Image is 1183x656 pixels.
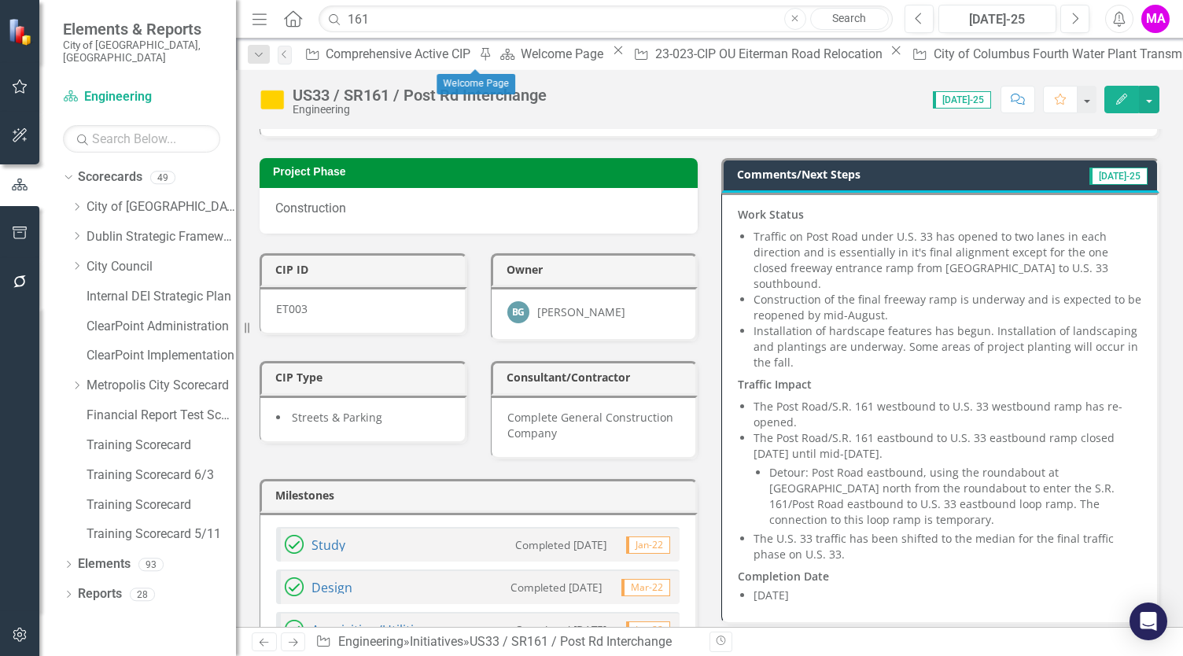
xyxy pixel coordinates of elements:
span: [DATE]-25 [933,91,991,109]
a: Search [810,8,889,30]
div: 23-023-CIP OU Eiterman Road Relocation [655,44,886,64]
a: 23-023-CIP OU Eiterman Road Relocation [628,44,886,64]
li: The Post Road/S.R. 161 eastbound to U.S. 33 eastbound ramp closed [DATE] until mid-[DATE]. [754,430,1141,528]
a: ClearPoint Administration [87,318,236,336]
h3: CIP Type [275,371,457,383]
span: Jan-22 [626,621,670,639]
a: Welcome Page [495,44,608,64]
span: Streets & Parking [292,410,382,425]
li: Traffic on Post Road under U.S. 33 has opened to two lanes in each direction and is essentially i... [754,229,1141,292]
img: Completed [285,577,304,596]
button: [DATE]-25 [938,5,1056,33]
a: Metropolis City Scorecard [87,377,236,395]
small: Completed [DATE] [515,622,606,637]
li: Installation of hardscape features has begun. Installation of landscaping and plantings are under... [754,323,1141,370]
h3: Comments/Next Steps [737,168,1015,180]
strong: Completion Date [738,569,829,584]
li: Construction of the final freeway ramp is underway and is expected to be reopened by mid-August. [754,292,1141,323]
div: 28 [130,588,155,601]
li: The U.S. 33 traffic has been shifted to the median for the final traffic phase on U.S. 33. [754,531,1141,562]
a: Training Scorecard [87,437,236,455]
span: Construction [275,201,346,216]
div: Comprehensive Active CIP [326,44,475,64]
input: Search Below... [63,125,220,153]
img: ClearPoint Strategy [8,17,35,45]
div: Engineering [293,104,547,116]
a: City Council [87,258,236,276]
a: Elements [78,555,131,573]
a: Study [311,536,345,554]
a: Internal DEI Strategic Plan [87,288,236,306]
div: Welcome Page [437,74,515,94]
img: Completed [285,620,304,639]
div: US33 / SR161 / Post Rd Interchange [293,87,547,104]
div: US33 / SR161 / Post Rd Interchange [470,634,672,649]
span: [DATE]-25 [1089,168,1148,185]
img: Near Target [260,87,285,112]
h3: Milestones [275,489,687,501]
input: Search ClearPoint... [319,6,893,33]
a: Financial Report Test Scorecard [87,407,236,425]
h3: Project Phase [273,166,690,178]
div: » » [315,633,698,651]
a: Training Scorecard [87,496,236,514]
div: 49 [150,171,175,184]
small: Completed [DATE] [510,580,602,595]
h3: Owner [507,264,688,275]
div: Open Intercom Messenger [1130,603,1167,640]
span: Jan-22 [626,536,670,554]
span: ET003 [276,301,308,316]
a: Engineering [338,634,404,649]
strong: Traffic Impact [738,377,812,392]
a: Training Scorecard 6/3 [87,466,236,485]
span: Elements & Reports [63,20,220,39]
small: Completed [DATE] [515,537,606,552]
a: Initiatives [410,634,463,649]
div: [DATE]-25 [944,10,1051,29]
a: Design [311,579,352,596]
a: Engineering [63,88,220,106]
h3: CIP ID [275,264,457,275]
button: MA [1141,5,1170,33]
small: City of [GEOGRAPHIC_DATA], [GEOGRAPHIC_DATA] [63,39,220,64]
div: Welcome Page [521,44,608,64]
a: Reports [78,585,122,603]
li: Detour: Post Road eastbound, using the roundabout at [GEOGRAPHIC_DATA] north from the roundabout ... [769,465,1141,528]
li: The Post Road/S.R. 161 westbound to U.S. 33 westbound ramp has re-opened. [754,399,1141,430]
a: Comprehensive Active CIP [300,44,475,64]
a: Dublin Strategic Framework [87,228,236,246]
div: BG [507,301,529,323]
a: City of [GEOGRAPHIC_DATA], [GEOGRAPHIC_DATA] [87,198,236,216]
img: Completed [285,535,304,554]
li: [DATE] [754,588,1141,603]
a: ClearPoint Implementation [87,347,236,365]
span: Mar-22 [621,579,670,596]
div: 93 [138,558,164,571]
span: Complete General Construction Company [507,410,673,440]
div: [PERSON_NAME] [537,304,625,320]
h3: Consultant/Contractor [507,371,688,383]
a: Scorecards [78,168,142,186]
strong: Work Status [738,207,804,222]
a: Training Scorecard 5/11 [87,525,236,544]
